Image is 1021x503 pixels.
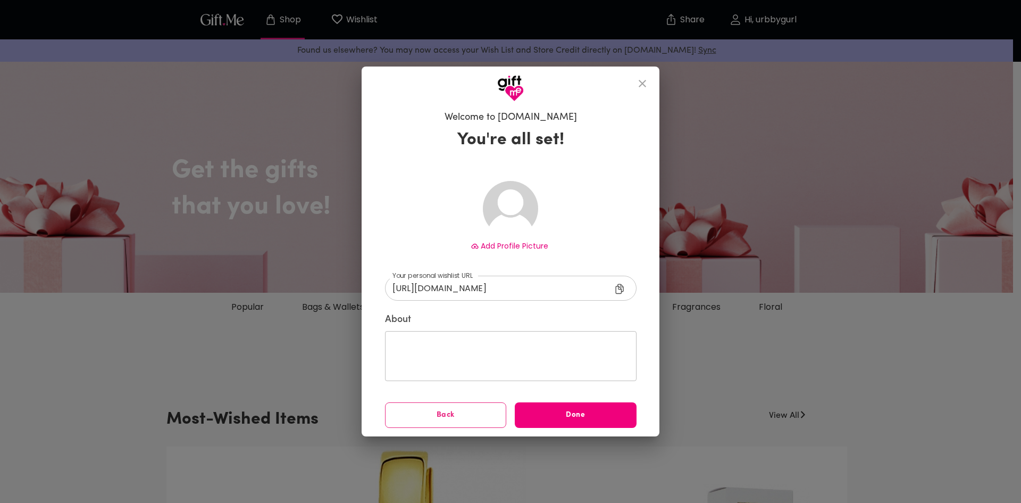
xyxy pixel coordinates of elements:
span: Done [515,409,637,421]
button: Done [515,402,637,428]
h3: You're all set! [457,129,564,151]
img: GiftMe Logo [497,75,524,102]
span: Back [386,409,506,421]
h6: Welcome to [DOMAIN_NAME] [445,111,577,124]
img: Avatar [483,181,538,236]
button: Back [385,402,507,428]
label: About [385,314,637,326]
button: close [630,71,655,96]
span: Add Profile Picture [481,241,548,251]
